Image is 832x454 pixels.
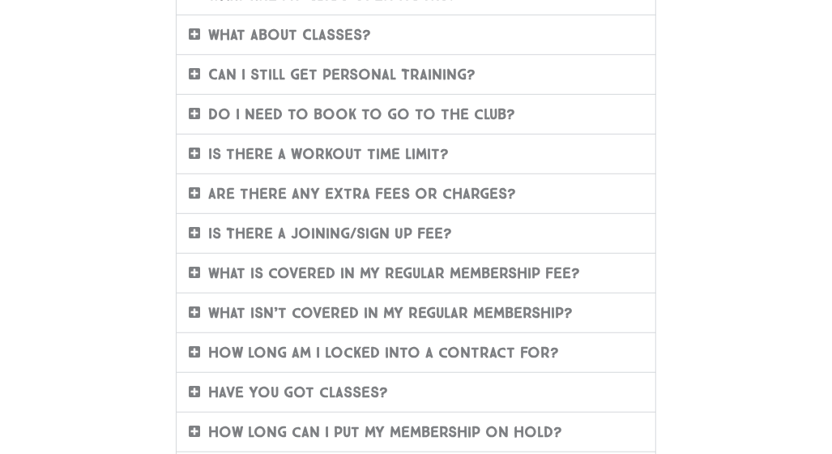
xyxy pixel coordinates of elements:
div: What about Classes? [177,15,655,54]
a: Have you got classes? [208,383,388,401]
a: What is covered in my regular membership fee? [208,264,580,282]
a: What isn’t covered in my regular membership? [208,304,573,322]
a: How long am I locked into a contract for? [208,344,559,362]
div: How long am I locked into a contract for? [177,333,655,372]
div: Are there any extra fees or charges? [177,174,655,213]
div: How long can I put my membership on hold? [177,413,655,452]
a: What about Classes? [208,26,371,44]
a: Can I still get Personal Training? [208,66,476,84]
div: Is There A Joining/Sign Up Fee? [177,214,655,253]
div: Have you got classes? [177,373,655,412]
div: Is there a workout time limit? [177,135,655,173]
a: Do I need to book to go to the club? [208,105,515,123]
a: Is There A Joining/Sign Up Fee? [208,225,452,242]
div: What isn’t covered in my regular membership? [177,293,655,332]
a: Are there any extra fees or charges? [208,185,516,203]
a: How long can I put my membership on hold? [208,423,562,441]
div: Do I need to book to go to the club? [177,95,655,134]
a: Is there a workout time limit? [208,145,449,163]
div: Can I still get Personal Training? [177,55,655,94]
div: What is covered in my regular membership fee? [177,254,655,293]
